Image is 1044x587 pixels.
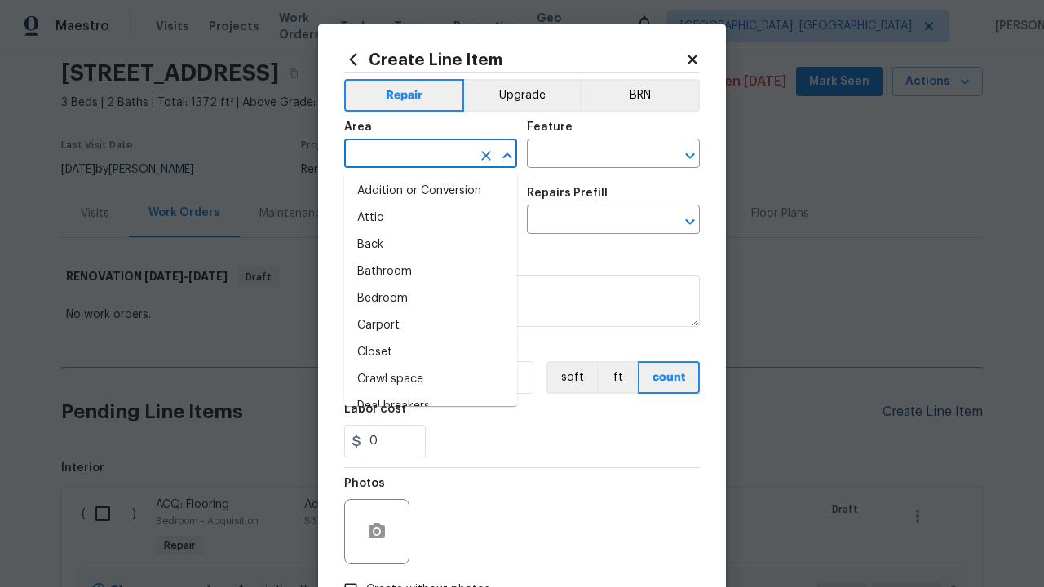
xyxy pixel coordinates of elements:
[344,478,385,489] h5: Photos
[344,404,406,415] h5: Labor cost
[344,121,372,133] h5: Area
[597,361,638,394] button: ft
[580,79,700,112] button: BRN
[475,144,498,167] button: Clear
[546,361,597,394] button: sqft
[527,121,573,133] h5: Feature
[638,361,700,394] button: count
[679,210,701,233] button: Open
[344,339,517,366] li: Closet
[344,312,517,339] li: Carport
[527,188,608,199] h5: Repairs Prefill
[344,79,464,112] button: Repair
[344,258,517,285] li: Bathroom
[344,285,517,312] li: Bedroom
[679,144,701,167] button: Open
[344,232,517,258] li: Back
[344,51,685,68] h2: Create Line Item
[464,79,581,112] button: Upgrade
[344,366,517,393] li: Crawl space
[496,144,519,167] button: Close
[344,178,517,205] li: Addition or Conversion
[344,393,517,420] li: Deal breakers
[344,205,517,232] li: Attic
